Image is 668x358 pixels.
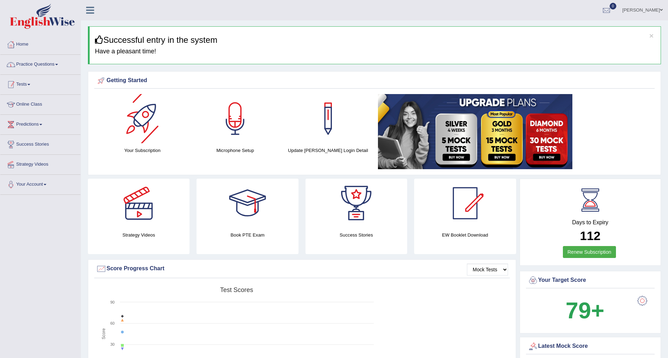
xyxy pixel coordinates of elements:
b: 112 [580,229,600,243]
h4: Update [PERSON_NAME] Login Detail [285,147,371,154]
a: Strategy Videos [0,155,81,172]
a: Renew Subscription [563,246,616,258]
h3: Successful entry in the system [95,35,655,45]
a: Success Stories [0,135,81,152]
button: × [649,32,654,39]
a: Your Account [0,175,81,192]
a: Tests [0,75,81,92]
div: Latest Mock Score [528,341,653,352]
a: Online Class [0,95,81,112]
text: 30 [110,343,115,347]
h4: Microphone Setup [192,147,278,154]
h4: EW Booklet Download [414,231,516,239]
div: Your Target Score [528,275,653,286]
tspan: Test scores [220,286,253,293]
img: small5.jpg [378,94,572,169]
text: 60 [110,321,115,325]
h4: Strategy Videos [88,231,190,239]
text: 90 [110,300,115,304]
h4: Book PTE Exam [197,231,298,239]
b: 79+ [566,298,604,323]
a: Predictions [0,115,81,132]
a: Home [0,35,81,52]
h4: Your Subscription [99,147,185,154]
h4: Days to Expiry [528,219,653,226]
tspan: Score [101,328,106,339]
div: Score Progress Chart [96,264,508,274]
div: Getting Started [96,75,653,86]
h4: Success Stories [306,231,407,239]
span: 0 [610,3,617,9]
h4: Have a pleasant time! [95,48,655,55]
a: Practice Questions [0,55,81,72]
